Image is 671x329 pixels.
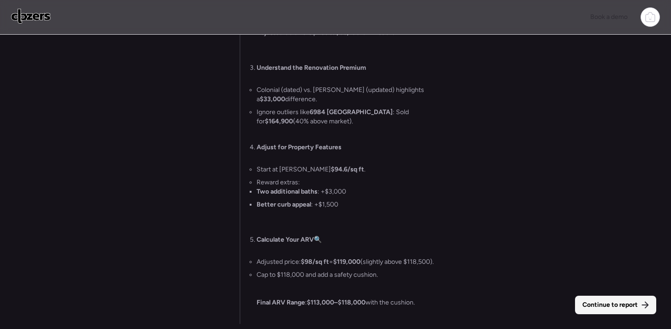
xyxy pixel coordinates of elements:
strong: $119,000 [333,258,360,266]
li: Colonial (dated) vs. [PERSON_NAME] (updated) highlights a difference. [257,85,440,104]
img: Logo [11,9,51,24]
strong: Two additional baths [257,188,318,195]
strong: Better curb appeal [257,201,311,208]
strong: $33,000 [260,95,285,103]
li: Adjusted price: = (slightly above $118,500). [257,257,434,267]
li: Reward extras: [257,178,346,219]
strong: Final ARV Range [257,299,305,306]
p: : with the cushion. [257,298,440,307]
li: Start at [PERSON_NAME] . [257,165,365,174]
strong: 6984 [GEOGRAPHIC_DATA] [310,108,393,116]
strong: Adjust for Property Features [257,143,341,151]
span: Book a demo [590,13,628,21]
li: Ignore outliers like : Sold for (40% above market). [257,108,440,126]
strong: Understand the Renovation Premium [257,64,366,72]
span: Continue to report [582,300,638,310]
p: 🔍 [257,235,434,244]
strong: $98/sq ft [301,258,329,266]
strong: $113,000–$118,000 [307,299,365,306]
li: : +$1,500 [257,200,338,209]
li: : +$3,000 [257,187,346,196]
li: Cap to $118,000 and add a safety cushion. [257,270,378,280]
strong: Calculate Your ARV [257,236,314,244]
strong: $164,900 [265,117,293,125]
strong: $94.6/sq ft [331,165,364,173]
